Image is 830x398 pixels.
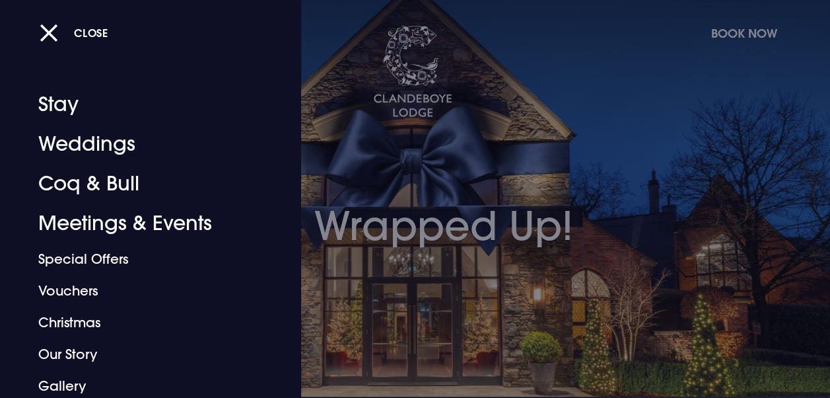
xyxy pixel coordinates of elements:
[38,243,245,275] a: Special Offers
[74,26,108,40] span: Close
[38,164,245,204] a: Coq & Bull
[38,275,245,307] a: Vouchers
[38,85,245,124] a: Stay
[40,19,108,46] button: Close
[38,338,245,370] a: Our Story
[38,204,245,243] a: Meetings & Events
[38,307,245,338] a: Christmas
[38,124,245,164] a: Weddings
